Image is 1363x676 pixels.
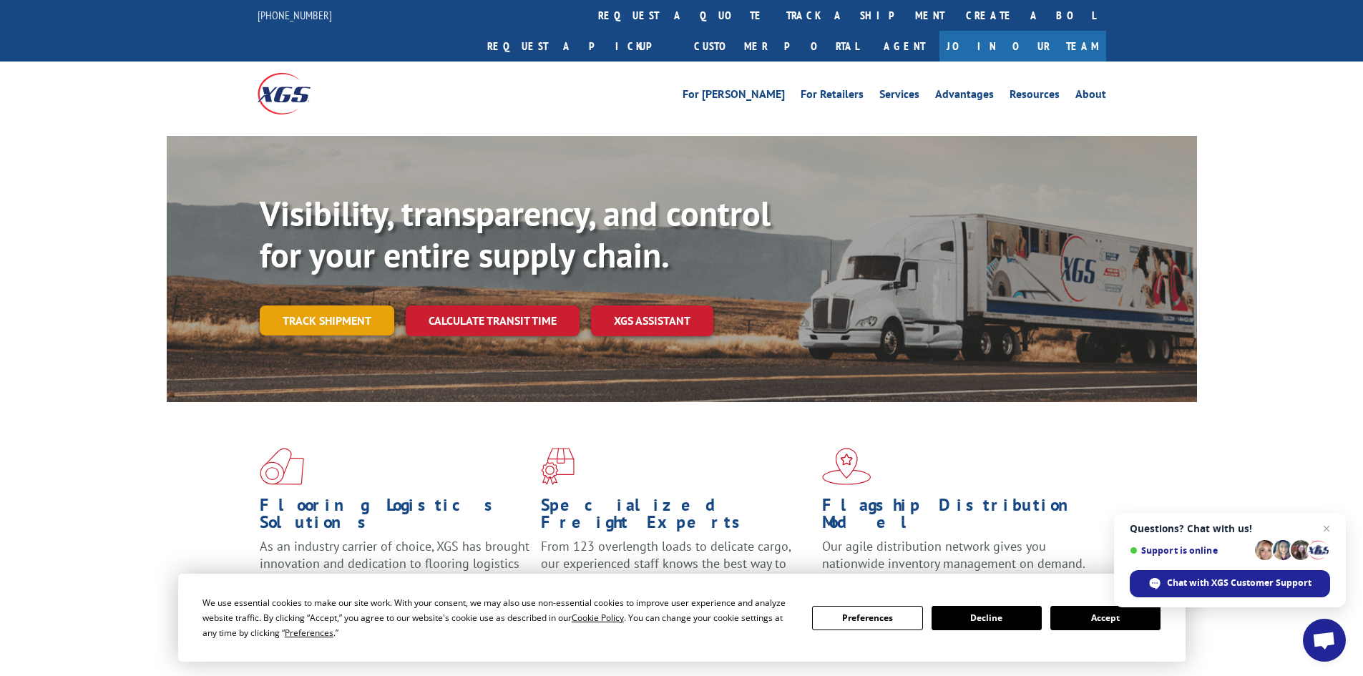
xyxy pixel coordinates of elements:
span: Preferences [285,627,333,639]
a: Services [879,89,919,104]
a: Calculate transit time [406,305,580,336]
a: For [PERSON_NAME] [683,89,785,104]
a: Advantages [935,89,994,104]
span: Cookie Policy [572,612,624,624]
div: Cookie Consent Prompt [178,574,1186,662]
a: Agent [869,31,939,62]
button: Preferences [812,606,922,630]
a: [PHONE_NUMBER] [258,8,332,22]
span: Questions? Chat with us! [1130,523,1330,534]
span: Chat with XGS Customer Support [1167,577,1311,589]
img: xgs-icon-total-supply-chain-intelligence-red [260,448,304,485]
span: As an industry carrier of choice, XGS has brought innovation and dedication to flooring logistics... [260,538,529,589]
span: Support is online [1130,545,1250,556]
p: From 123 overlength loads to delicate cargo, our experienced staff knows the best way to move you... [541,538,811,602]
a: Customer Portal [683,31,869,62]
a: About [1075,89,1106,104]
img: xgs-icon-flagship-distribution-model-red [822,448,871,485]
a: XGS ASSISTANT [591,305,713,336]
a: Open chat [1303,619,1346,662]
a: Resources [1010,89,1060,104]
a: Request a pickup [477,31,683,62]
a: For Retailers [801,89,864,104]
span: Chat with XGS Customer Support [1130,570,1330,597]
button: Accept [1050,606,1161,630]
div: We use essential cookies to make our site work. With your consent, we may also use non-essential ... [202,595,795,640]
button: Decline [932,606,1042,630]
img: xgs-icon-focused-on-flooring-red [541,448,575,485]
h1: Flagship Distribution Model [822,496,1093,538]
h1: Flooring Logistics Solutions [260,496,530,538]
a: Track shipment [260,305,394,335]
h1: Specialized Freight Experts [541,496,811,538]
b: Visibility, transparency, and control for your entire supply chain. [260,191,771,277]
a: Join Our Team [939,31,1106,62]
span: Our agile distribution network gives you nationwide inventory management on demand. [822,538,1085,572]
